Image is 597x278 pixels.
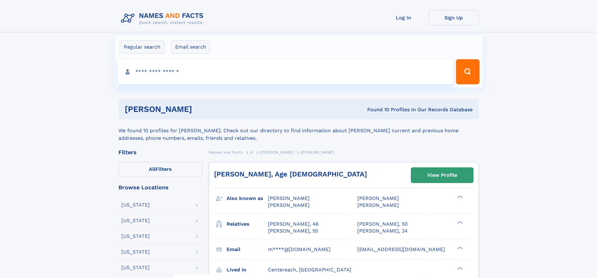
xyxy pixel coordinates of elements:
[268,202,310,208] span: [PERSON_NAME]
[118,149,202,155] div: Filters
[125,105,280,113] h1: [PERSON_NAME]
[227,244,268,255] h3: Email
[429,10,479,25] a: Sign Up
[118,10,209,27] img: Logo Names and Facts
[121,234,150,239] div: [US_STATE]
[268,221,319,228] a: [PERSON_NAME], 46
[357,202,399,208] span: [PERSON_NAME]
[357,195,399,201] span: [PERSON_NAME]
[301,150,334,155] span: [PERSON_NAME]
[250,148,253,156] a: H
[456,59,479,84] button: Search Button
[250,150,253,155] span: H
[357,228,408,234] a: [PERSON_NAME], 24
[357,221,408,228] a: [PERSON_NAME], 50
[268,267,351,273] span: Centereach, [GEOGRAPHIC_DATA]
[427,168,457,182] div: View Profile
[227,193,268,204] h3: Also known as
[456,246,463,250] div: ❯
[456,266,463,270] div: ❯
[214,170,367,178] a: [PERSON_NAME], Age [DEMOGRAPHIC_DATA]
[121,202,150,207] div: [US_STATE]
[209,148,243,156] a: Names and Facts
[280,106,473,113] div: Found 10 Profiles In Our Records Database
[227,265,268,275] h3: Lived in
[357,246,445,252] span: [EMAIL_ADDRESS][DOMAIN_NAME]
[411,168,473,183] a: View Profile
[118,59,453,84] input: search input
[118,185,202,190] div: Browse Locations
[456,195,463,199] div: ❯
[121,265,150,270] div: [US_STATE]
[260,148,294,156] a: [PERSON_NAME]
[121,218,150,223] div: [US_STATE]
[149,166,155,172] span: All
[227,219,268,229] h3: Relatives
[260,150,294,155] span: [PERSON_NAME]
[171,40,210,54] label: Email search
[268,228,318,234] a: [PERSON_NAME], 55
[379,10,429,25] a: Log In
[121,249,150,254] div: [US_STATE]
[118,119,479,142] div: We found 10 profiles for [PERSON_NAME]. Check out our directory to find information about [PERSON...
[268,195,310,201] span: [PERSON_NAME]
[118,162,202,177] label: Filters
[456,220,463,224] div: ❯
[120,40,165,54] label: Regular search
